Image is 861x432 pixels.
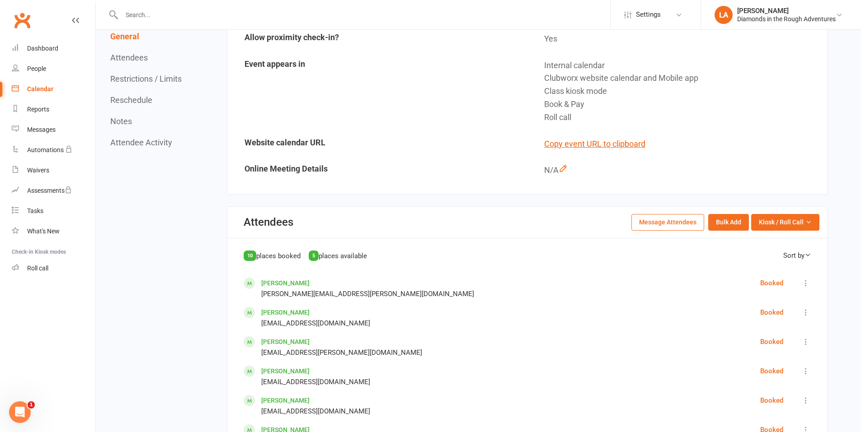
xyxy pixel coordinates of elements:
div: Assessments [27,187,72,194]
button: Attendees [110,53,148,62]
button: Copy event URL to clipboard [544,138,645,151]
input: Search... [119,9,610,21]
a: [PERSON_NAME] [261,367,310,375]
div: Booked [760,395,783,406]
iframe: Intercom live chat [9,401,31,423]
a: What's New [12,221,95,242]
div: Messages [27,126,56,133]
td: Online Meeting Details [228,158,527,183]
div: Class kiosk mode [544,85,820,98]
td: Allow proximity check-in? [228,26,527,52]
a: Calendar [12,79,95,99]
td: Event appears in [228,53,527,130]
button: Bulk Add [708,214,749,230]
div: Internal calendar [544,59,820,72]
td: Yes [528,26,827,52]
button: Message Attendees [631,214,704,230]
div: [EMAIL_ADDRESS][DOMAIN_NAME] [261,406,370,417]
button: Attendee Activity [110,138,172,147]
a: Messages [12,120,95,140]
div: Booked [760,336,783,347]
div: Waivers [27,167,49,174]
div: Booked [760,307,783,318]
div: [EMAIL_ADDRESS][DOMAIN_NAME] [261,376,370,387]
div: People [27,65,46,72]
a: [PERSON_NAME] [261,338,310,345]
div: N/A [544,164,820,177]
span: 1 [28,401,35,409]
div: Diamonds in the Rough Adventures [737,15,836,23]
button: Reschedule [110,95,152,105]
button: Kiosk / Roll Call [751,214,819,230]
div: [PERSON_NAME][EMAIL_ADDRESS][PERSON_NAME][DOMAIN_NAME] [261,288,474,299]
div: LA [715,6,733,24]
div: Book & Pay [544,98,820,111]
div: Booked [760,278,783,288]
span: Kiosk / Roll Call [759,217,804,227]
a: Clubworx [11,9,33,32]
a: Assessments [12,181,95,201]
a: Automations [12,140,95,160]
div: Attendees [244,216,293,228]
div: 10 [244,251,256,261]
span: places booked [256,252,301,260]
span: Settings [636,5,661,25]
div: Booked [760,366,783,376]
div: Calendar [27,85,53,93]
span: places available [319,252,367,260]
button: General [110,32,139,41]
div: Tasks [27,207,43,214]
a: Waivers [12,160,95,181]
div: Clubworx website calendar and Mobile app [544,72,820,85]
div: Automations [27,146,64,153]
a: Reports [12,99,95,120]
td: Website calendar URL [228,131,527,157]
div: Roll call [27,265,48,272]
div: [PERSON_NAME] [737,7,836,15]
button: Notes [110,116,132,126]
a: [PERSON_NAME] [261,309,310,316]
div: What's New [27,228,60,235]
div: Roll call [544,111,820,124]
button: Restrictions / Limits [110,74,182,84]
div: [EMAIL_ADDRESS][PERSON_NAME][DOMAIN_NAME] [261,347,422,358]
div: [EMAIL_ADDRESS][DOMAIN_NAME] [261,318,370,329]
a: Roll call [12,258,95,279]
div: 5 [309,251,319,261]
div: Dashboard [27,45,58,52]
a: Tasks [12,201,95,221]
div: Reports [27,106,49,113]
a: [PERSON_NAME] [261,397,310,404]
a: [PERSON_NAME] [261,279,310,287]
a: Dashboard [12,38,95,59]
div: Sort by [783,250,811,261]
a: People [12,59,95,79]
